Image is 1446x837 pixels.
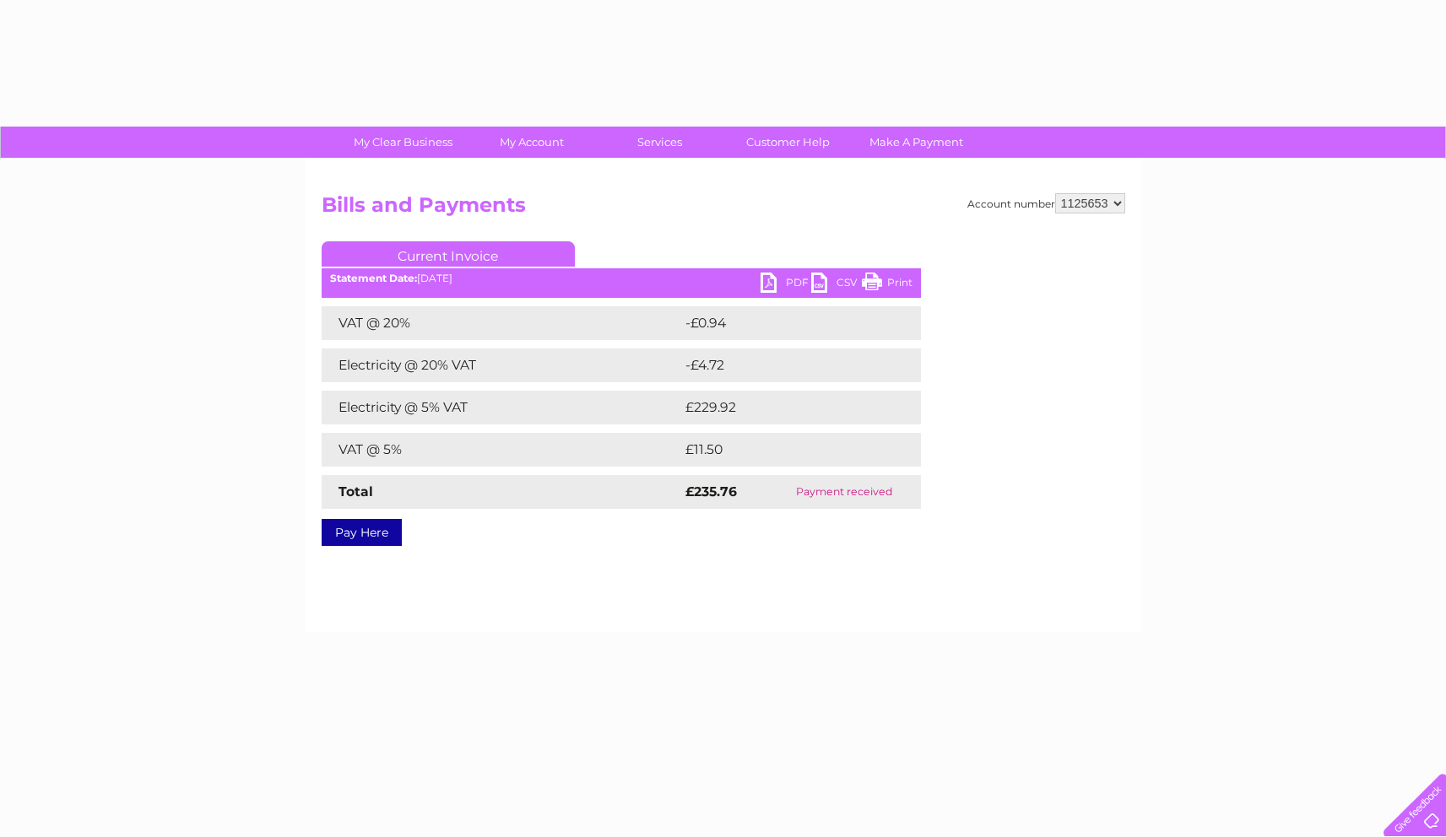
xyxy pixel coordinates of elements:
a: PDF [761,273,811,297]
a: CSV [811,273,862,297]
a: Print [862,273,913,297]
td: -£4.72 [681,348,885,382]
strong: Total [338,483,373,499]
td: £229.92 [681,391,891,424]
div: Account number [967,193,1125,213]
td: VAT @ 20% [322,306,681,340]
div: [DATE] [322,273,921,284]
td: VAT @ 5% [322,433,681,467]
a: Customer Help [718,127,858,158]
a: My Account [462,127,601,158]
a: Pay Here [322,519,402,546]
td: Payment received [768,475,921,509]
a: Current Invoice [322,241,575,267]
a: My Clear Business [333,127,473,158]
b: Statement Date: [330,272,417,284]
td: -£0.94 [681,306,885,340]
a: Services [590,127,729,158]
td: £11.50 [681,433,884,467]
td: Electricity @ 20% VAT [322,348,681,382]
a: Make A Payment [847,127,986,158]
td: Electricity @ 5% VAT [322,391,681,424]
h2: Bills and Payments [322,193,1125,225]
strong: £235.76 [685,483,737,499]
